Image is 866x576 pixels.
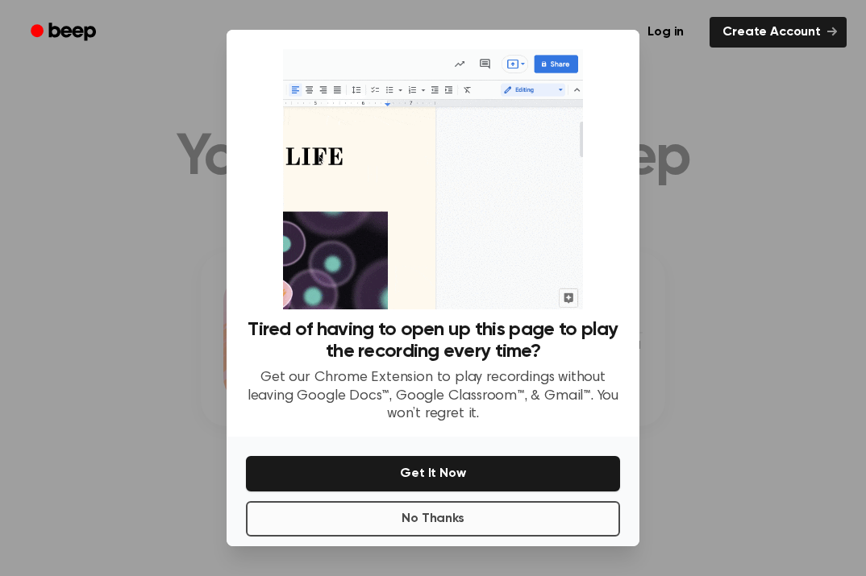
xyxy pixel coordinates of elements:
[246,319,620,363] h3: Tired of having to open up this page to play the recording every time?
[631,14,700,51] a: Log in
[246,501,620,537] button: No Thanks
[283,49,582,309] img: Beep extension in action
[246,456,620,491] button: Get It Now
[246,369,620,424] p: Get our Chrome Extension to play recordings without leaving Google Docs™, Google Classroom™, & Gm...
[19,17,110,48] a: Beep
[710,17,847,48] a: Create Account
